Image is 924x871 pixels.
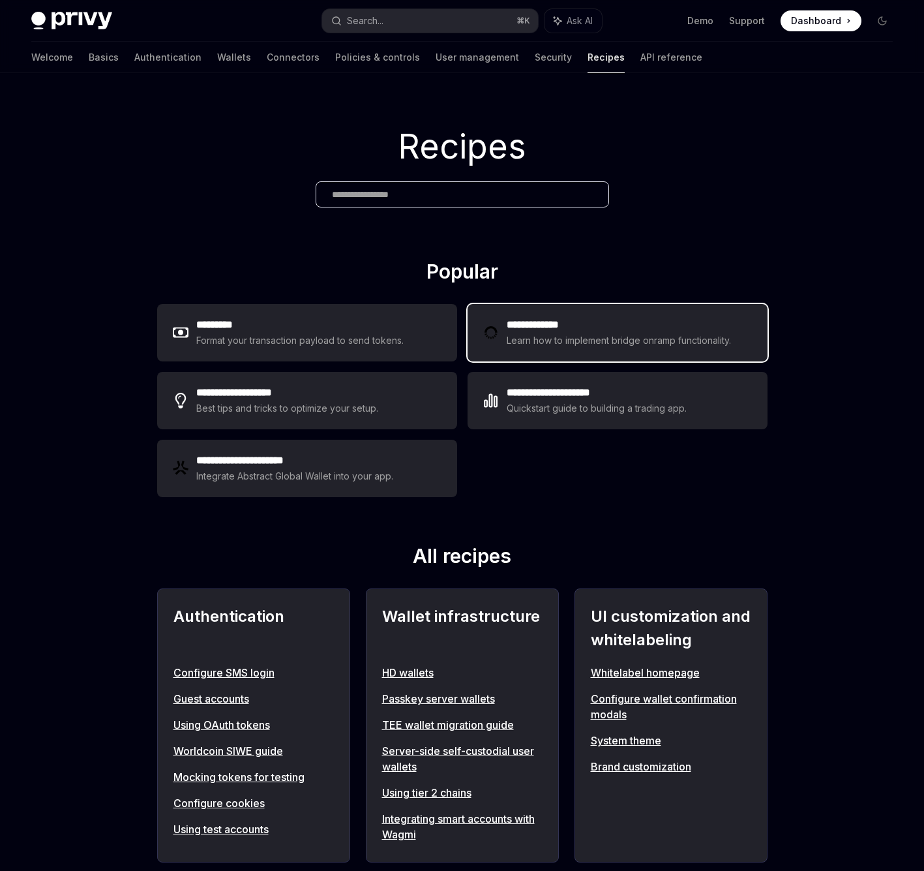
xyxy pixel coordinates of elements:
[157,304,457,361] a: **** ****Format your transaction payload to send tokens.
[382,743,543,774] a: Server-side self-custodial user wallets
[382,605,543,652] h2: Wallet infrastructure
[31,42,73,73] a: Welcome
[544,9,602,33] button: Ask AI
[267,42,320,73] a: Connectors
[173,691,334,707] a: Guest accounts
[507,333,735,348] div: Learn how to implement bridge onramp functionality.
[322,9,539,33] button: Search...⌘K
[173,717,334,733] a: Using OAuth tokens
[89,42,119,73] a: Basics
[157,544,768,573] h2: All recipes
[468,304,768,361] a: **** **** ***Learn how to implement bridge onramp functionality.
[173,821,334,837] a: Using test accounts
[791,14,841,27] span: Dashboard
[436,42,519,73] a: User management
[507,401,687,416] div: Quickstart guide to building a trading app.
[196,468,395,484] div: Integrate Abstract Global Wallet into your app.
[567,14,593,27] span: Ask AI
[134,42,201,73] a: Authentication
[173,743,334,759] a: Worldcoin SIWE guide
[157,260,768,288] h2: Popular
[173,665,334,680] a: Configure SMS login
[382,691,543,707] a: Passkey server wallets
[872,10,893,31] button: Toggle dark mode
[173,605,334,652] h2: Authentication
[591,665,751,680] a: Whitelabel homepage
[535,42,572,73] a: Security
[588,42,625,73] a: Recipes
[382,811,543,842] a: Integrating smart accounts with Wagmi
[217,42,251,73] a: Wallets
[196,401,380,416] div: Best tips and tricks to optimize your setup.
[640,42,702,73] a: API reference
[173,795,334,811] a: Configure cookies
[31,12,112,30] img: dark logo
[781,10,861,31] a: Dashboard
[591,733,751,748] a: System theme
[591,691,751,722] a: Configure wallet confirmation modals
[196,333,404,348] div: Format your transaction payload to send tokens.
[347,13,383,29] div: Search...
[591,605,751,652] h2: UI customization and whitelabeling
[729,14,765,27] a: Support
[173,769,334,785] a: Mocking tokens for testing
[382,785,543,801] a: Using tier 2 chains
[516,16,530,26] span: ⌘ K
[382,717,543,733] a: TEE wallet migration guide
[687,14,713,27] a: Demo
[335,42,420,73] a: Policies & controls
[382,665,543,680] a: HD wallets
[591,759,751,774] a: Brand customization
